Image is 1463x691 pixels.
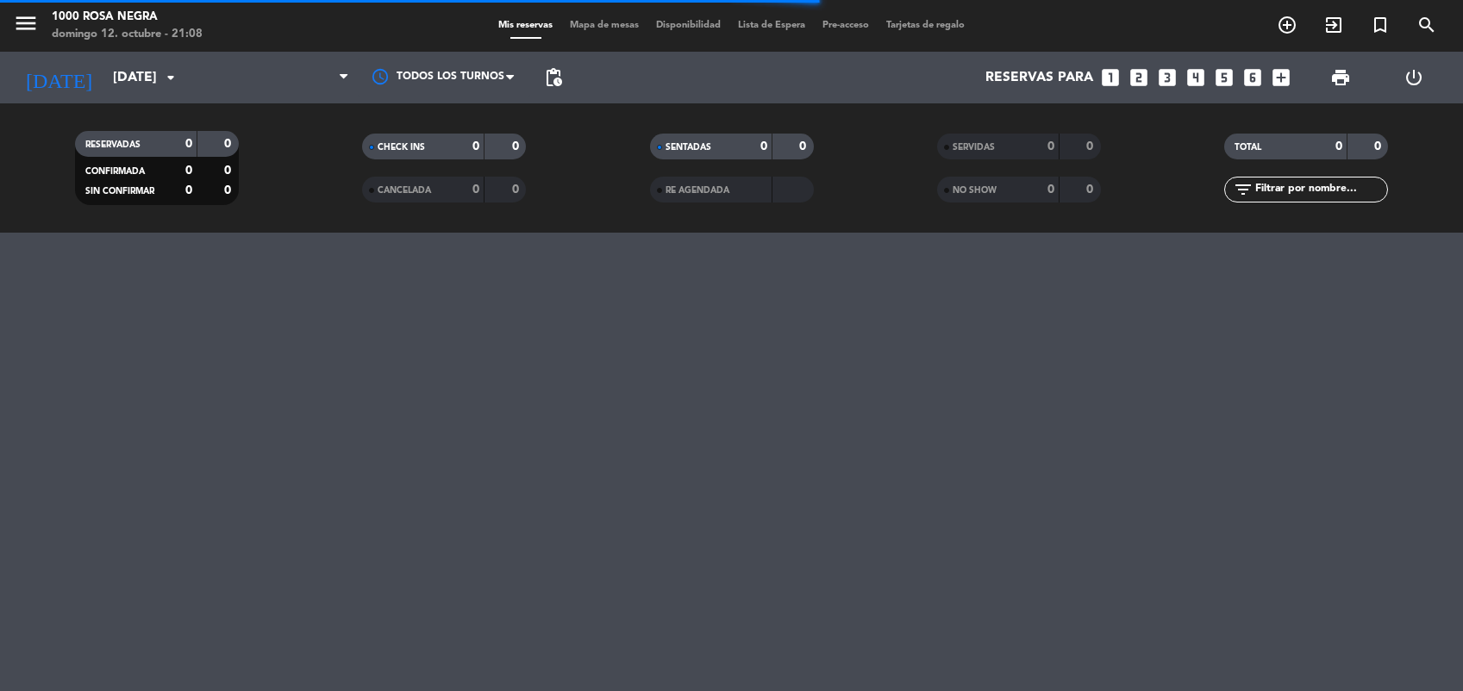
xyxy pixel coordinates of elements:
[1233,179,1254,200] i: filter_list
[814,21,878,30] span: Pre-acceso
[1241,66,1264,89] i: looks_6
[1277,15,1297,35] i: add_circle_outline
[160,67,181,88] i: arrow_drop_down
[1416,15,1437,35] i: search
[52,9,203,26] div: 1000 Rosa Negra
[1047,140,1054,153] strong: 0
[378,143,425,152] span: CHECK INS
[185,165,192,177] strong: 0
[1185,66,1207,89] i: looks_4
[224,138,234,150] strong: 0
[760,140,767,153] strong: 0
[85,140,141,149] span: RESERVADAS
[472,140,479,153] strong: 0
[1378,52,1450,103] div: LOG OUT
[1086,140,1097,153] strong: 0
[512,184,522,196] strong: 0
[224,184,234,196] strong: 0
[13,10,39,42] button: menu
[13,10,39,36] i: menu
[1335,140,1342,153] strong: 0
[1235,143,1261,152] span: TOTAL
[666,143,711,152] span: SENTADAS
[512,140,522,153] strong: 0
[1213,66,1235,89] i: looks_5
[1323,15,1344,35] i: exit_to_app
[1128,66,1150,89] i: looks_two
[13,59,104,96] i: [DATE]
[647,21,729,30] span: Disponibilidad
[1330,67,1351,88] span: print
[1374,140,1385,153] strong: 0
[1254,180,1387,199] input: Filtrar por nombre...
[52,26,203,43] div: domingo 12. octubre - 21:08
[85,167,145,176] span: CONFIRMADA
[1156,66,1179,89] i: looks_3
[561,21,647,30] span: Mapa de mesas
[1099,66,1122,89] i: looks_one
[185,138,192,150] strong: 0
[953,186,997,195] span: NO SHOW
[878,21,973,30] span: Tarjetas de regalo
[472,184,479,196] strong: 0
[85,187,154,196] span: SIN CONFIRMAR
[666,186,729,195] span: RE AGENDADA
[490,21,561,30] span: Mis reservas
[799,140,810,153] strong: 0
[1404,67,1424,88] i: power_settings_new
[953,143,995,152] span: SERVIDAS
[1370,15,1391,35] i: turned_in_not
[543,67,564,88] span: pending_actions
[185,184,192,196] strong: 0
[378,186,431,195] span: CANCELADA
[1270,66,1292,89] i: add_box
[985,70,1093,86] span: Reservas para
[729,21,814,30] span: Lista de Espera
[1047,184,1054,196] strong: 0
[224,165,234,177] strong: 0
[1086,184,1097,196] strong: 0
